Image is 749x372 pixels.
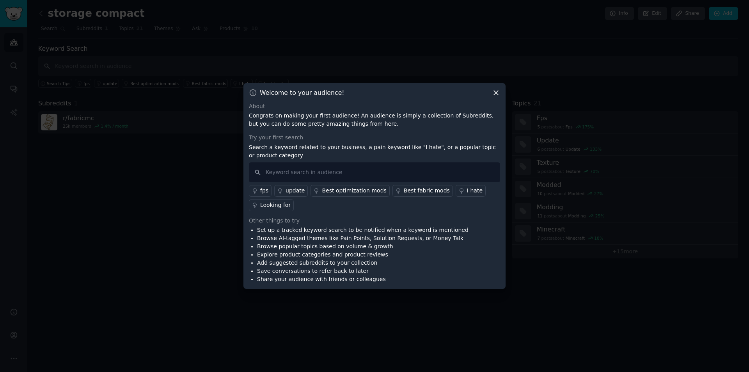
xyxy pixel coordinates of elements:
a: update [274,185,308,197]
div: I hate [467,187,483,195]
div: Try your first search [249,133,500,142]
li: Browse popular topics based on volume & growth [257,242,469,251]
a: Best fabric mods [392,185,453,197]
li: Browse AI-tagged themes like Pain Points, Solution Requests, or Money Talk [257,234,469,242]
div: update [286,187,305,195]
li: Explore product categories and product reviews [257,251,469,259]
a: fps [249,185,272,197]
p: Search a keyword related to your business, a pain keyword like "I hate", or a popular topic or pr... [249,143,500,160]
li: Set up a tracked keyword search to be notified when a keyword is mentioned [257,226,469,234]
div: Best fabric mods [404,187,450,195]
a: I hate [456,185,486,197]
li: Add suggested subreddits to your collection [257,259,469,267]
div: Other things to try [249,217,500,225]
div: Best optimization mods [322,187,386,195]
h3: Welcome to your audience! [260,89,344,97]
p: Congrats on making your first audience! An audience is simply a collection of Subreddits, but you... [249,112,500,128]
a: Looking for [249,199,294,211]
li: Save conversations to refer back to later [257,267,469,275]
div: Looking for [260,201,291,209]
a: Best optimization mods [311,185,389,197]
div: fps [260,187,268,195]
li: Share your audience with friends or colleagues [257,275,469,283]
input: Keyword search in audience [249,162,500,182]
div: About [249,102,500,110]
